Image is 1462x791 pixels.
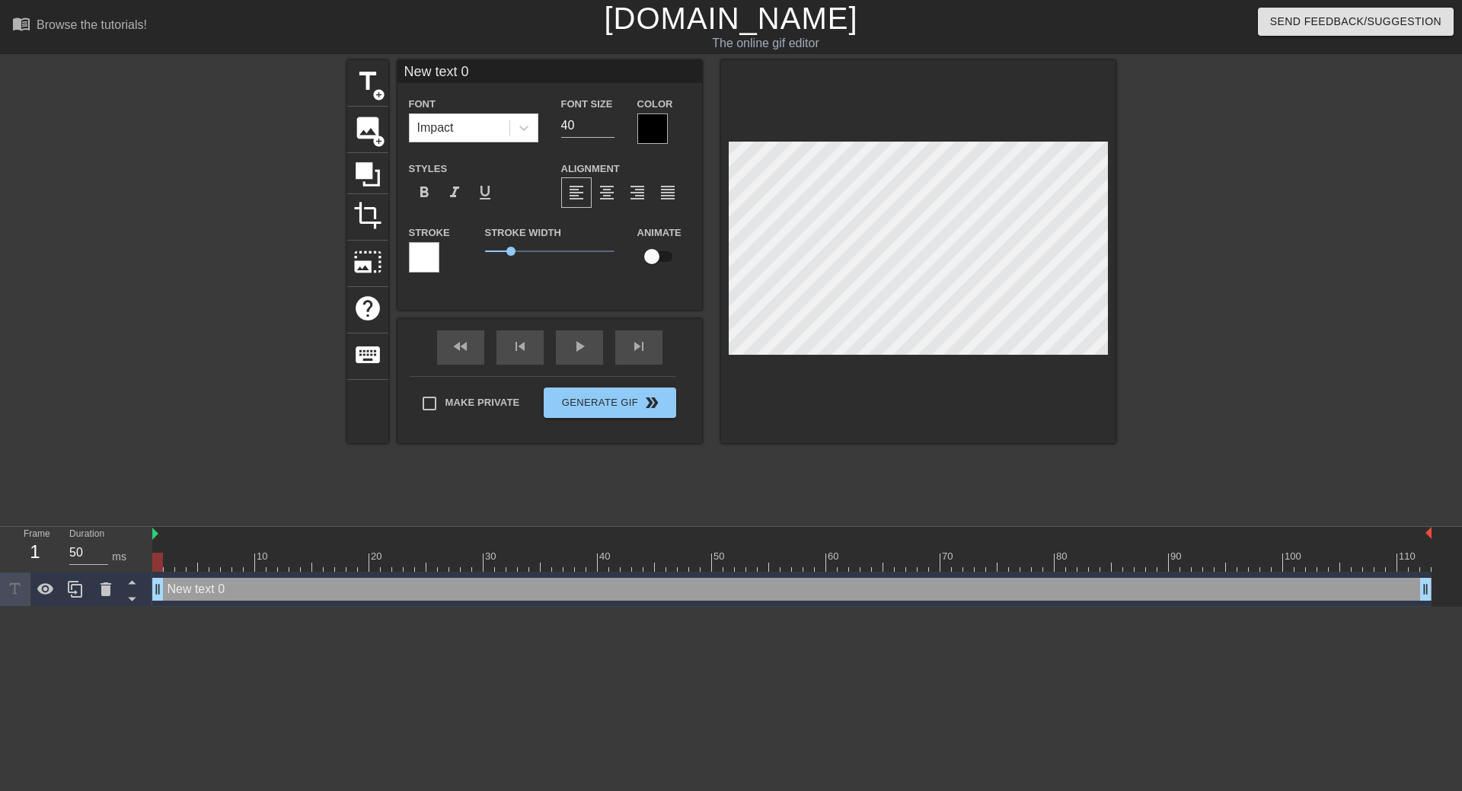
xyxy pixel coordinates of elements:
[112,549,126,565] div: ms
[630,337,648,356] span: skip_next
[12,14,30,33] span: menu_book
[353,247,382,276] span: photo_size_select_large
[567,183,586,202] span: format_align_left
[598,183,616,202] span: format_align_center
[353,201,382,230] span: crop
[409,225,450,241] label: Stroke
[372,88,385,101] span: add_circle
[353,67,382,96] span: title
[24,538,46,566] div: 1
[942,549,956,564] div: 70
[409,161,448,177] label: Styles
[1170,549,1184,564] div: 90
[409,97,436,112] label: Font
[1285,549,1304,564] div: 100
[445,395,520,410] span: Make Private
[452,337,470,356] span: fast_rewind
[659,183,677,202] span: format_align_justify
[257,549,270,564] div: 10
[561,161,620,177] label: Alignment
[37,18,147,31] div: Browse the tutorials!
[511,337,529,356] span: skip_previous
[561,97,613,112] label: Font Size
[643,394,661,412] span: double_arrow
[1258,8,1454,36] button: Send Feedback/Suggestion
[372,135,385,148] span: add_circle
[485,549,499,564] div: 30
[371,549,385,564] div: 20
[1056,549,1070,564] div: 80
[353,340,382,369] span: keyboard
[12,527,58,571] div: Frame
[12,14,147,38] a: Browse the tutorials!
[1270,12,1441,31] span: Send Feedback/Suggestion
[1425,527,1432,539] img: bound-end.png
[353,113,382,142] span: image
[550,394,669,412] span: Generate Gif
[495,34,1036,53] div: The online gif editor
[417,119,454,137] div: Impact
[828,549,841,564] div: 60
[544,388,675,418] button: Generate Gif
[628,183,646,202] span: format_align_right
[604,2,857,35] a: [DOMAIN_NAME]
[637,97,673,112] label: Color
[1418,582,1433,597] span: drag_handle
[476,183,494,202] span: format_underline
[485,225,561,241] label: Stroke Width
[415,183,433,202] span: format_bold
[570,337,589,356] span: play_arrow
[637,225,682,241] label: Animate
[599,549,613,564] div: 40
[1399,549,1418,564] div: 110
[713,549,727,564] div: 50
[150,582,165,597] span: drag_handle
[69,530,104,539] label: Duration
[353,294,382,323] span: help
[445,183,464,202] span: format_italic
